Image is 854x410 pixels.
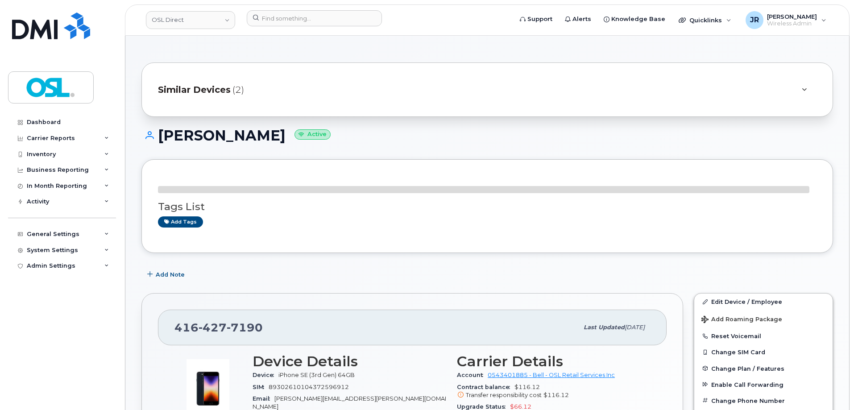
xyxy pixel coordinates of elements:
button: Change SIM Card [694,344,833,360]
span: Add Note [156,270,185,279]
span: iPhone SE (3rd Gen) 64GB [278,372,355,378]
span: Transfer responsibility cost [466,392,542,398]
span: $66.12 [510,403,531,410]
h1: [PERSON_NAME] [141,128,833,143]
span: Account [457,372,488,378]
h3: Device Details [253,353,446,369]
span: Upgrade Status [457,403,510,410]
a: Add tags [158,216,203,228]
button: Enable Call Forwarding [694,377,833,393]
span: Add Roaming Package [701,316,782,324]
button: Reset Voicemail [694,328,833,344]
a: 0543401885 - Bell - OSL Retail Services Inc [488,372,615,378]
span: 89302610104372596912 [269,384,349,390]
span: 427 [199,321,227,334]
span: (2) [232,83,244,96]
a: Edit Device / Employee [694,294,833,310]
span: Enable Call Forwarding [711,381,784,388]
span: SIM [253,384,269,390]
span: Similar Devices [158,83,231,96]
span: [PERSON_NAME][EMAIL_ADDRESS][PERSON_NAME][DOMAIN_NAME] [253,395,446,410]
h3: Carrier Details [457,353,651,369]
span: 7190 [227,321,263,334]
span: Contract balance [457,384,514,390]
span: Last updated [584,324,625,331]
span: $116.12 [457,384,651,400]
h3: Tags List [158,201,817,212]
span: [DATE] [625,324,645,331]
button: Add Roaming Package [694,310,833,328]
span: Change Plan / Features [711,365,784,372]
span: $116.12 [543,392,569,398]
button: Add Note [141,266,192,282]
button: Change Plan / Features [694,360,833,377]
span: Device [253,372,278,378]
button: Change Phone Number [694,393,833,409]
small: Active [294,129,331,140]
span: Email [253,395,274,402]
span: 416 [174,321,263,334]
